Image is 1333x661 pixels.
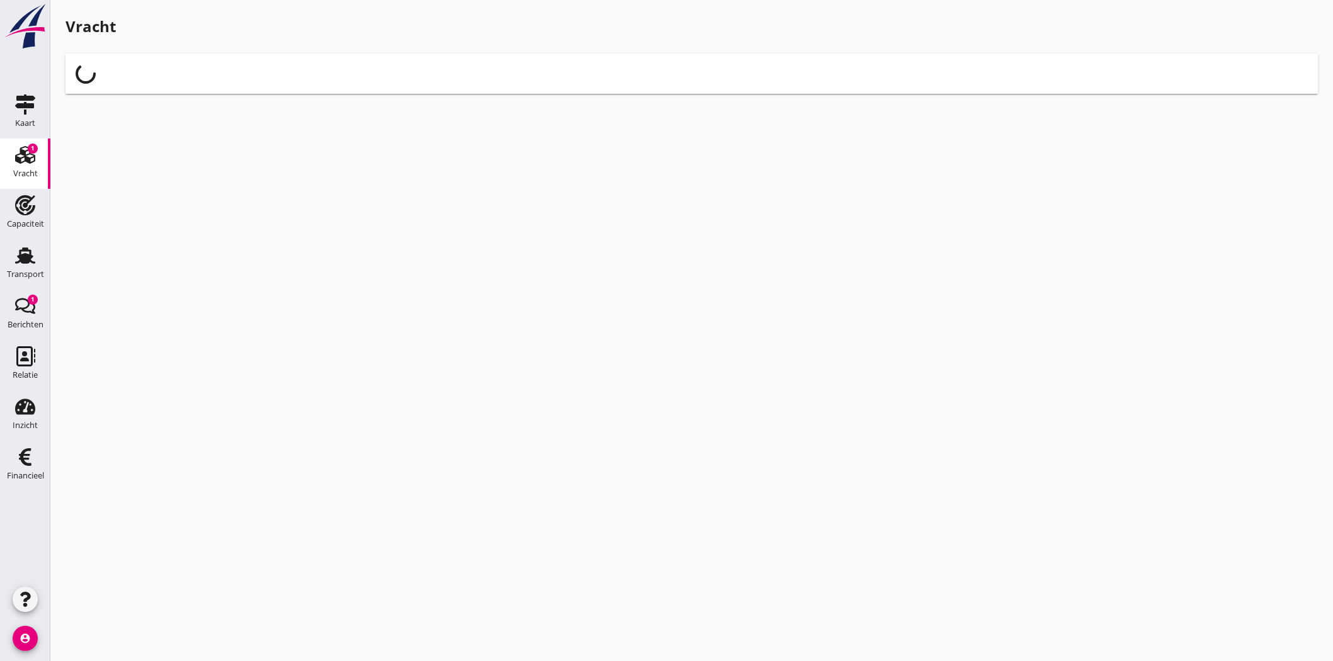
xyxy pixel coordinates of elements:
[13,626,38,651] i: account_circle
[13,371,38,379] div: Relatie
[7,220,44,228] div: Capaciteit
[7,270,44,278] div: Transport
[7,472,44,480] div: Financieel
[15,119,35,127] div: Kaart
[13,421,38,429] div: Inzicht
[28,144,38,154] div: 1
[28,295,38,305] div: 1
[66,15,1318,38] h1: Vracht
[3,3,48,50] img: logo-small.a267ee39.svg
[8,320,43,329] div: Berichten
[13,169,38,178] div: Vracht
